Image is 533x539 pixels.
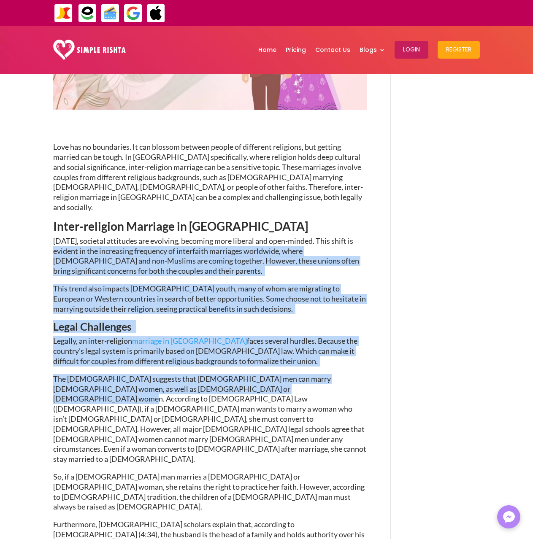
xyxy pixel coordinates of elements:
button: Register [438,41,480,59]
img: ApplePay-icon [146,4,165,23]
span: Inter-religion Marriage in [GEOGRAPHIC_DATA] [53,219,308,233]
img: Credit Cards [101,4,120,23]
button: Login [395,41,428,59]
a: Register [438,28,480,72]
a: Blogs [360,28,385,72]
img: EasyPaisa-icon [78,4,97,23]
a: Login [395,28,428,72]
span: Legally, an inter-religion faces several hurdles. Because the country’s legal system is primarily... [53,336,357,366]
img: Messenger [501,509,517,526]
span: This trend also impacts [DEMOGRAPHIC_DATA] youth, many of whom are migrating to European or Weste... [53,284,366,313]
span: [DATE], societal attitudes are evolving, becoming more liberal and open-minded. This shift is evi... [53,236,359,275]
img: GooglePay-icon [124,4,143,23]
a: Contact Us [315,28,350,72]
span: Legal Challenges [53,320,132,333]
span: So, if a [DEMOGRAPHIC_DATA] man marries a [DEMOGRAPHIC_DATA] or [DEMOGRAPHIC_DATA] woman, she ret... [53,472,365,511]
img: JazzCash-icon [54,4,73,23]
span: The [DEMOGRAPHIC_DATA] suggests that [DEMOGRAPHIC_DATA] men can marry [DEMOGRAPHIC_DATA] women, a... [53,374,366,464]
a: marriage in [GEOGRAPHIC_DATA] [132,336,247,345]
a: Pricing [286,28,306,72]
a: Home [258,28,276,72]
span: Love has no boundaries. It can blossom between people of different religions, but getting married... [53,142,363,212]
